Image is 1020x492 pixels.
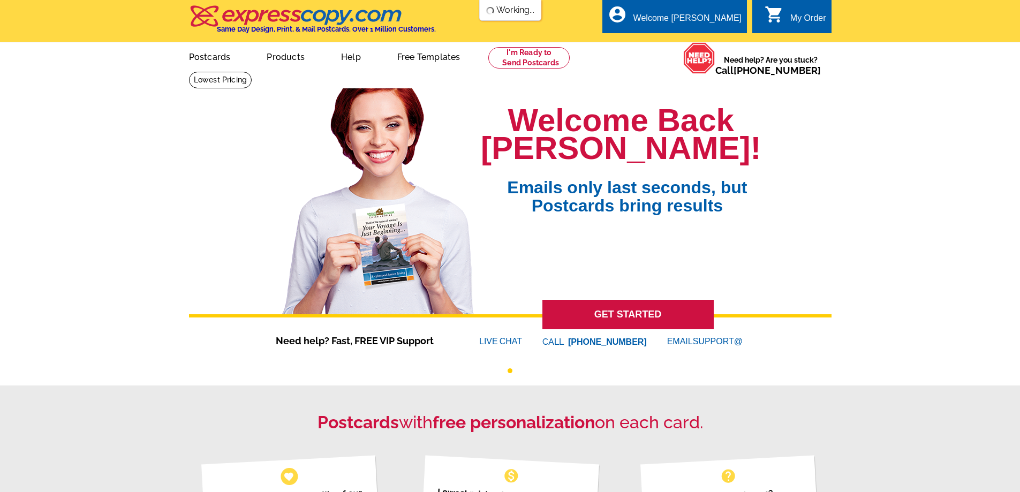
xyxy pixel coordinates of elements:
span: Need help? Fast, FREE VIP Support [276,334,447,348]
span: Emails only last seconds, but Postcards bring results [493,162,761,215]
button: 1 of 1 [508,368,512,373]
div: Welcome [PERSON_NAME] [633,13,742,28]
i: account_circle [608,5,627,24]
img: loading... [486,6,494,15]
span: monetization_on [503,467,520,485]
div: My Order [790,13,826,28]
h1: Welcome Back [PERSON_NAME]! [481,107,761,162]
a: Same Day Design, Print, & Mail Postcards. Over 1 Million Customers. [189,13,436,33]
h4: Same Day Design, Print, & Mail Postcards. Over 1 Million Customers. [217,25,436,33]
a: Postcards [172,43,248,69]
a: Products [250,43,322,69]
span: help [720,467,737,485]
a: [PHONE_NUMBER] [734,65,821,76]
strong: free personalization [433,412,595,432]
a: Help [324,43,378,69]
i: shopping_cart [765,5,784,24]
span: favorite [283,471,294,482]
font: SUPPORT@ [693,335,744,348]
a: Free Templates [380,43,478,69]
img: help [683,42,715,74]
strong: Postcards [318,412,399,432]
span: Need help? Are you stuck? [715,55,826,76]
span: Call [715,65,821,76]
a: shopping_cart My Order [765,12,826,25]
a: GET STARTED [542,300,714,329]
img: welcome-back-logged-in.png [276,80,481,314]
a: LIVECHAT [479,337,522,346]
font: LIVE [479,335,500,348]
h2: with on each card. [189,412,832,433]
